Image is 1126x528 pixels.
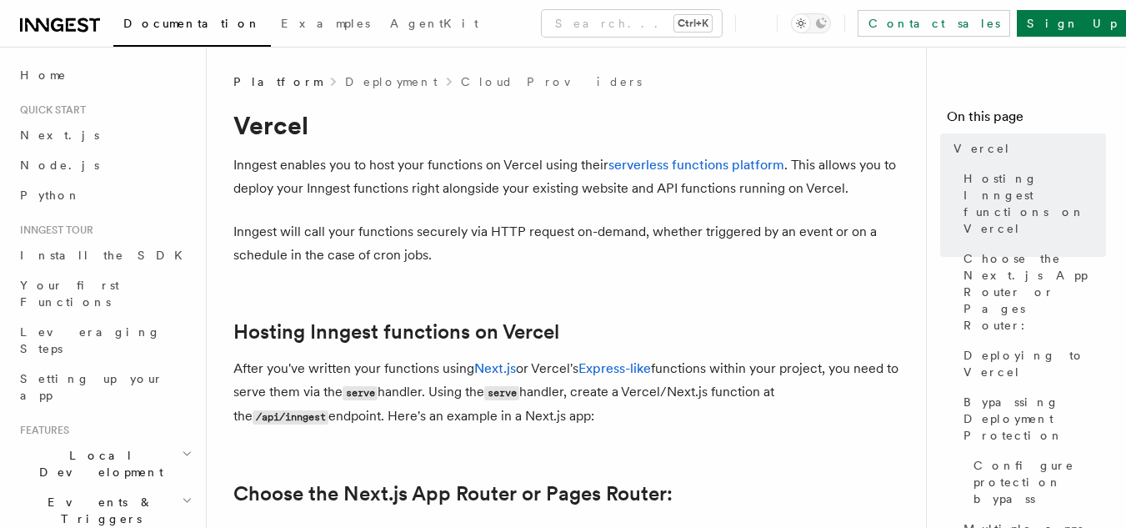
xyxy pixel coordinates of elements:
[963,347,1106,380] span: Deploying to Vercel
[343,386,378,400] code: serve
[13,317,196,364] a: Leveraging Steps
[13,103,86,117] span: Quick start
[13,424,69,437] span: Features
[13,180,196,210] a: Python
[113,5,271,47] a: Documentation
[461,73,642,90] a: Cloud Providers
[963,250,1106,334] span: Choose the Next.js App Router or Pages Router:
[233,320,559,344] a: Hosting Inngest functions on Vercel
[233,153,900,200] p: Inngest enables you to host your functions on Vercel using their . This allows you to deploy your...
[271,5,380,45] a: Examples
[20,67,67,83] span: Home
[484,386,519,400] code: serve
[13,224,93,237] span: Inngest tour
[390,17,478,30] span: AgentKit
[957,340,1106,387] a: Deploying to Vercel
[20,189,81,202] span: Python
[13,60,196,90] a: Home
[233,110,900,140] h1: Vercel
[20,325,161,355] span: Leveraging Steps
[281,17,370,30] span: Examples
[967,450,1106,514] a: Configure protection bypass
[542,10,722,37] button: Search...Ctrl+K
[947,107,1106,133] h4: On this page
[20,279,119,309] span: Your first Functions
[957,387,1106,450] a: Bypassing Deployment Protection
[947,133,1106,163] a: Vercel
[13,270,196,317] a: Your first Functions
[973,457,1106,507] span: Configure protection bypass
[957,244,1106,340] a: Choose the Next.js App Router or Pages Router:
[233,220,900,267] p: Inngest will call your functions securely via HTTP request on-demand, whether triggered by an eve...
[957,163,1106,244] a: Hosting Inngest functions on Vercel
[13,364,196,410] a: Setting up your app
[608,157,784,173] a: serverless functions platform
[13,150,196,180] a: Node.js
[380,5,488,45] a: AgentKit
[253,410,328,425] code: /api/inngest
[474,360,516,376] a: Next.js
[20,128,99,142] span: Next.js
[345,73,438,90] a: Deployment
[674,15,712,32] kbd: Ctrl+K
[233,482,673,505] a: Choose the Next.js App Router or Pages Router:
[123,17,261,30] span: Documentation
[233,73,322,90] span: Platform
[13,447,182,480] span: Local Development
[20,158,99,172] span: Node.js
[858,10,1010,37] a: Contact sales
[963,170,1106,237] span: Hosting Inngest functions on Vercel
[233,357,900,429] p: After you've written your functions using or Vercel's functions within your project, you need to ...
[578,360,651,376] a: Express-like
[963,394,1106,444] span: Bypassing Deployment Protection
[791,13,831,33] button: Toggle dark mode
[13,120,196,150] a: Next.js
[20,249,193,262] span: Install the SDK
[13,440,196,487] button: Local Development
[953,140,1011,157] span: Vercel
[20,372,163,402] span: Setting up your app
[13,494,182,527] span: Events & Triggers
[13,240,196,270] a: Install the SDK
